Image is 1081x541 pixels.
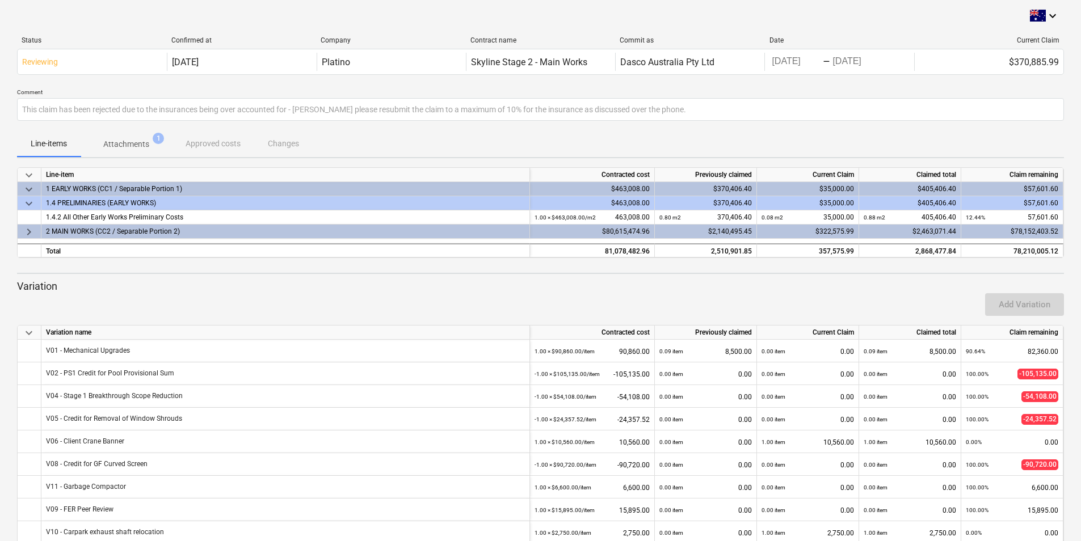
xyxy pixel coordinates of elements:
[966,214,985,221] small: 12.44%
[966,484,989,491] small: 100.00%
[966,340,1058,363] div: 82,360.00
[659,530,683,536] small: 0.00 item
[659,385,752,408] div: 0.00
[966,416,989,422] small: 100.00%
[470,36,611,44] div: Contract name
[966,476,1058,499] div: 6,600.00
[757,168,859,182] div: Current Claim
[535,498,650,522] div: 15,895.00
[41,168,530,182] div: Line-item
[535,439,595,445] small: 1.00 × $10,560.00 / item
[762,498,854,522] div: 0.00
[1017,369,1058,379] span: -105,135.00
[864,476,956,499] div: 0.00
[757,196,859,210] div: $35,000.00
[769,36,910,44] div: Date
[41,326,530,340] div: Variation name
[46,482,126,492] p: V11 - Garbage Compactor
[914,53,1063,71] div: $370,885.99
[830,54,884,70] input: End Date
[864,507,887,513] small: 0.00 item
[762,394,785,400] small: 0.00 item
[535,385,650,408] div: -54,108.00
[864,340,956,363] div: 8,500.00
[757,326,859,340] div: Current Claim
[859,326,961,340] div: Claimed total
[46,369,174,378] p: V02 - PS1 Credit for Pool Provisional Sum
[530,196,655,210] div: $463,008.00
[966,348,985,354] small: 90.64%
[659,408,752,431] div: 0.00
[864,462,887,468] small: 0.00 item
[31,138,67,150] p: Line-items
[22,168,36,182] span: keyboard_arrow_down
[535,507,595,513] small: 1.00 × $15,895.00 / item
[762,453,854,476] div: 0.00
[762,484,785,491] small: 0.00 item
[535,214,596,221] small: 1.00 × $463,008.00 / m2
[321,36,461,44] div: Company
[620,36,760,44] div: Commit as
[22,225,36,239] span: keyboard_arrow_right
[535,416,596,422] small: -1.00 × $24,357.52 / item
[919,36,1059,44] div: Current Claim
[864,530,887,536] small: 1.00 item
[659,462,683,468] small: 0.00 item
[659,439,683,445] small: 0.00 item
[103,138,149,150] p: Attachments
[864,408,956,431] div: 0.00
[659,453,752,476] div: 0.00
[1021,414,1058,425] span: -24,357.52
[762,348,785,354] small: 0.00 item
[762,244,854,259] div: 357,575.99
[966,244,1058,259] div: 78,210,005.12
[535,530,591,536] small: 1.00 × $2,750.00 / item
[762,408,854,431] div: 0.00
[171,36,312,44] div: Confirmed at
[762,210,854,225] div: 35,000.00
[535,362,650,386] div: -105,135.00
[864,453,956,476] div: 0.00
[769,54,823,70] input: Start Date
[535,453,650,476] div: -90,720.00
[762,362,854,386] div: 0.00
[46,505,113,514] p: V09 - FER Peer Review
[659,348,683,354] small: 0.09 item
[535,348,595,354] small: 1.00 × $90,860.00 / item
[864,210,956,225] div: 405,406.40
[966,498,1058,522] div: 15,895.00
[961,168,1063,182] div: Claim remaining
[530,225,655,239] div: $80,615,474.96
[864,394,887,400] small: 0.00 item
[961,182,1063,196] div: $57,601.60
[762,439,785,445] small: 1.00 item
[762,340,854,363] div: 0.00
[1046,9,1059,23] i: keyboard_arrow_down
[762,385,854,408] div: 0.00
[46,437,124,446] p: V06 - Client Crane Banner
[530,168,655,182] div: Contracted cost
[823,58,830,65] div: -
[864,371,887,377] small: 0.00 item
[762,462,785,468] small: 0.00 item
[659,394,683,400] small: 0.00 item
[659,214,681,221] small: 0.80 m2
[535,244,650,259] div: 81,078,482.96
[535,408,650,431] div: -24,357.52
[762,530,785,536] small: 1.00 item
[620,57,714,67] div: Dasco Australia Pty Ltd
[655,326,757,340] div: Previously claimed
[471,57,587,67] div: Skyline Stage 2 - Main Works
[530,326,655,340] div: Contracted cost
[22,36,162,44] div: Status
[864,484,887,491] small: 0.00 item
[757,182,859,196] div: $35,000.00
[22,183,36,196] span: keyboard_arrow_down
[1021,391,1058,402] span: -54,108.00
[22,326,36,340] span: keyboard_arrow_down
[864,430,956,454] div: 10,560.00
[655,168,757,182] div: Previously claimed
[659,210,752,225] div: 370,406.40
[46,527,164,537] p: V10 - Carpark exhaust shaft relocation
[966,430,1058,454] div: 0.00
